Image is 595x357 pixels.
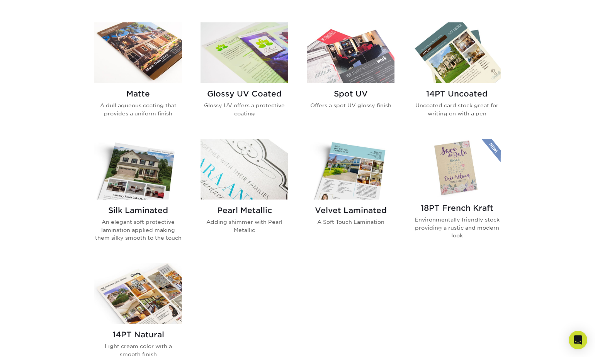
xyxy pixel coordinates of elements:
a: Pearl Metallic Sell Sheets Pearl Metallic Adding shimmer with Pearl Metallic [201,139,288,254]
p: A dull aqueous coating that provides a uniform finish [94,102,182,117]
a: Glossy UV Coated Sell Sheets Glossy UV Coated Glossy UV offers a protective coating [201,22,288,130]
img: Matte Sell Sheets [94,22,182,83]
h2: Spot UV [307,89,394,98]
h2: Glossy UV Coated [201,89,288,98]
img: Spot UV Sell Sheets [307,22,394,83]
div: Open Intercom Messenger [569,331,587,349]
p: Uncoated card stock great for writing on with a pen [413,102,501,117]
img: Velvet Laminated Sell Sheets [307,139,394,200]
p: Offers a spot UV glossy finish [307,102,394,109]
p: Adding shimmer with Pearl Metallic [201,218,288,234]
img: New Product [481,139,501,162]
p: A Soft Touch Lamination [307,218,394,226]
h2: Pearl Metallic [201,206,288,215]
h2: Matte [94,89,182,98]
img: 14PT Uncoated Sell Sheets [413,22,501,83]
img: 18PT French Kraft Sell Sheets [413,139,501,197]
img: Pearl Metallic Sell Sheets [201,139,288,200]
p: Environmentally friendly stock providing a rustic and modern look [413,216,501,239]
a: 18PT French Kraft Sell Sheets 18PT French Kraft Environmentally friendly stock providing a rustic... [413,139,501,254]
a: Spot UV Sell Sheets Spot UV Offers a spot UV glossy finish [307,22,394,130]
p: An elegant soft protective lamination applied making them silky smooth to the touch [94,218,182,242]
a: Silk Laminated Sell Sheets Silk Laminated An elegant soft protective lamination applied making th... [94,139,182,254]
img: 14PT Natural Sell Sheets [94,263,182,324]
h2: 18PT French Kraft [413,203,501,213]
a: Velvet Laminated Sell Sheets Velvet Laminated A Soft Touch Lamination [307,139,394,254]
a: Matte Sell Sheets Matte A dull aqueous coating that provides a uniform finish [94,22,182,130]
h2: Velvet Laminated [307,206,394,215]
h2: Silk Laminated [94,206,182,215]
h2: 14PT Natural [94,330,182,339]
img: Silk Laminated Sell Sheets [94,139,182,200]
img: Glossy UV Coated Sell Sheets [201,22,288,83]
h2: 14PT Uncoated [413,89,501,98]
a: 14PT Uncoated Sell Sheets 14PT Uncoated Uncoated card stock great for writing on with a pen [413,22,501,130]
p: Glossy UV offers a protective coating [201,102,288,117]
